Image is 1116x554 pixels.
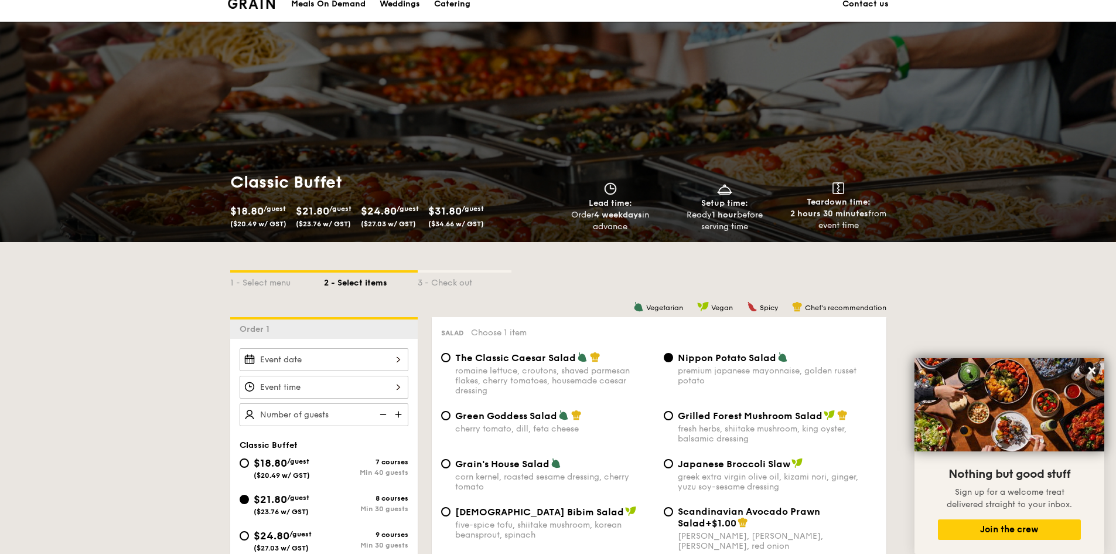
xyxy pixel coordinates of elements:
[938,519,1081,540] button: Join the crew
[678,424,877,444] div: fresh herbs, shiitake mushroom, king oyster, balsamic dressing
[1083,361,1101,380] button: Close
[594,210,642,220] strong: 4 weekdays
[678,352,776,363] span: Nippon Potato Salad
[664,459,673,468] input: Japanese Broccoli Slawgreek extra virgin olive oil, kizami nori, ginger, yuzu soy-sesame dressing
[664,353,673,362] input: Nippon Potato Saladpremium japanese mayonnaise, golden russet potato
[455,458,550,470] span: Grain's House Salad
[760,304,778,312] span: Spicy
[777,352,788,362] img: icon-vegetarian.fe4039eb.svg
[602,182,619,195] img: icon-clock.2db775ea.svg
[240,403,408,426] input: Number of guests
[672,209,777,233] div: Ready before serving time
[296,205,329,217] span: $21.80
[712,210,737,220] strong: 1 hour
[240,376,408,399] input: Event time
[455,507,624,518] span: [DEMOGRAPHIC_DATA] Bibim Salad
[455,352,576,363] span: The Classic Caesar Salad
[324,468,408,477] div: Min 40 guests
[805,304,886,312] span: Chef's recommendation
[455,366,654,396] div: romaine lettuce, croutons, shaved parmesan flakes, cherry tomatoes, housemade caesar dressing
[230,205,264,217] span: $18.80
[441,329,464,337] span: Salad
[289,530,312,538] span: /guest
[678,531,877,551] div: [PERSON_NAME], [PERSON_NAME], [PERSON_NAME], red onion
[240,531,249,541] input: $24.80/guest($27.03 w/ GST)9 coursesMin 30 guests
[254,544,309,552] span: ($27.03 w/ GST)
[664,411,673,420] input: Grilled Forest Mushroom Saladfresh herbs, shiitake mushroom, king oyster, balsamic dressing
[678,410,823,422] span: Grilled Forest Mushroom Salad
[254,529,289,542] span: $24.80
[947,487,1072,509] span: Sign up for a welcome treat delivered straight to your inbox.
[697,301,709,312] img: icon-vegan.f8ff3823.svg
[324,494,408,502] div: 8 courses
[264,205,286,213] span: /guest
[790,209,868,219] strong: 2 hours 30 minutes
[361,220,416,228] span: ($27.03 w/ GST)
[397,205,419,213] span: /guest
[747,301,757,312] img: icon-spicy.37a8142b.svg
[418,273,511,289] div: 3 - Check out
[791,458,803,468] img: icon-vegan.f8ff3823.svg
[633,301,644,312] img: icon-vegetarian.fe4039eb.svg
[254,457,287,470] span: $18.80
[455,424,654,434] div: cherry tomato, dill, feta cheese
[230,172,554,193] h1: Classic Buffet
[230,273,324,289] div: 1 - Select menu
[455,520,654,540] div: five-spice tofu, shiitake mushroom, korean beansprout, spinach
[625,506,637,516] img: icon-vegan.f8ff3823.svg
[711,304,733,312] span: Vegan
[558,410,569,420] img: icon-vegetarian.fe4039eb.svg
[786,208,891,232] div: from event time
[837,410,848,420] img: icon-chef-hat.a58ddaea.svg
[807,197,871,207] span: Teardown time:
[441,507,451,516] input: [DEMOGRAPHIC_DATA] Bibim Saladfive-spice tofu, shiitake mushroom, korean beansprout, spinach
[664,507,673,516] input: Scandinavian Avocado Prawn Salad+$1.00[PERSON_NAME], [PERSON_NAME], [PERSON_NAME], red onion
[678,366,877,386] div: premium japanese mayonnaise, golden russet potato
[361,205,397,217] span: $24.80
[428,205,462,217] span: $31.80
[324,505,408,513] div: Min 30 guests
[324,531,408,539] div: 9 courses
[590,352,600,362] img: icon-chef-hat.a58ddaea.svg
[324,273,418,289] div: 2 - Select items
[240,348,408,371] input: Event date
[471,328,527,338] span: Choose 1 item
[287,457,309,465] span: /guest
[462,205,484,213] span: /guest
[455,410,557,422] span: Green Goddess Salad
[254,471,310,480] span: ($20.49 w/ GST)
[324,541,408,549] div: Min 30 guests
[678,506,820,529] span: Scandinavian Avocado Prawn Salad
[240,495,249,504] input: $21.80/guest($23.76 w/ GST)8 coursesMin 30 guests
[254,508,309,516] span: ($23.76 w/ GST)
[296,220,351,228] span: ($23.76 w/ GST)
[558,209,663,233] div: Order in advance
[324,458,408,466] div: 7 courses
[824,410,835,420] img: icon-vegan.f8ff3823.svg
[948,467,1070,481] span: Nothing but good stuff
[254,493,287,506] span: $21.80
[551,458,561,468] img: icon-vegetarian.fe4039eb.svg
[792,301,803,312] img: icon-chef-hat.a58ddaea.svg
[441,411,451,420] input: Green Goddess Saladcherry tomato, dill, feta cheese
[287,494,309,502] span: /guest
[577,352,588,362] img: icon-vegetarian.fe4039eb.svg
[678,458,790,470] span: Japanese Broccoli Slaw
[701,198,748,208] span: Setup time:
[646,304,683,312] span: Vegetarian
[373,403,391,426] img: icon-reduce.1d2dbef1.svg
[589,198,632,208] span: Lead time:
[391,403,408,426] img: icon-add.58712e84.svg
[329,205,351,213] span: /guest
[678,472,877,492] div: greek extra virgin olive oil, kizami nori, ginger, yuzu soy-sesame dressing
[441,459,451,468] input: Grain's House Saladcorn kernel, roasted sesame dressing, cherry tomato
[240,324,274,334] span: Order 1
[455,472,654,492] div: corn kernel, roasted sesame dressing, cherry tomato
[832,182,844,194] img: icon-teardown.65201eee.svg
[914,358,1104,451] img: DSC07876-Edit02-Large.jpeg
[705,518,736,529] span: +$1.00
[716,182,733,195] img: icon-dish.430c3a2e.svg
[738,517,748,528] img: icon-chef-hat.a58ddaea.svg
[428,220,484,228] span: ($34.66 w/ GST)
[240,440,298,450] span: Classic Buffet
